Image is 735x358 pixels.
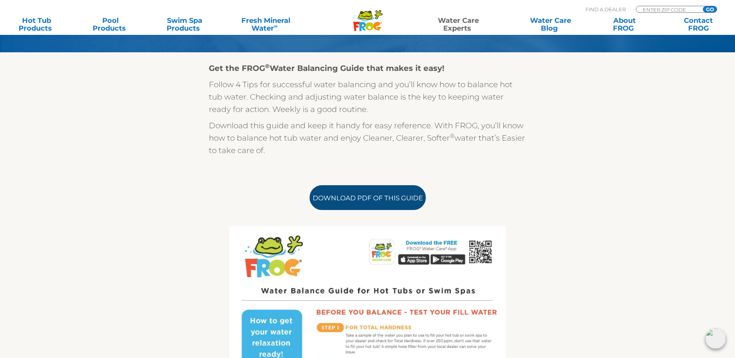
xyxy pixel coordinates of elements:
[670,17,727,32] a: ContactFROG
[703,6,717,12] input: GO
[585,6,626,13] p: Find A Dealer
[450,132,454,139] sup: ®
[412,17,505,32] a: Water CareExperts
[642,6,694,13] input: Zip Code Form
[209,78,527,115] p: Follow 4 Tips for successful water balancing and you’ll know how to balance hot tub water. Checki...
[156,17,213,32] a: Swim SpaProducts
[310,185,426,210] a: Download PDF of this Guide
[274,23,278,29] sup: ∞
[596,17,653,32] a: AboutFROG
[209,64,444,73] strong: Get the FROG Water Balancing Guide that makes it easy!
[8,17,65,32] a: Hot TubProducts
[82,17,139,32] a: PoolProducts
[209,119,527,157] p: Download this guide and keep it handy for easy reference. With FROG, you’ll know how to balance h...
[230,17,302,32] a: Fresh MineralWater∞
[265,62,270,70] sup: ®
[706,329,726,349] img: openIcon
[522,17,579,32] a: Water CareBlog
